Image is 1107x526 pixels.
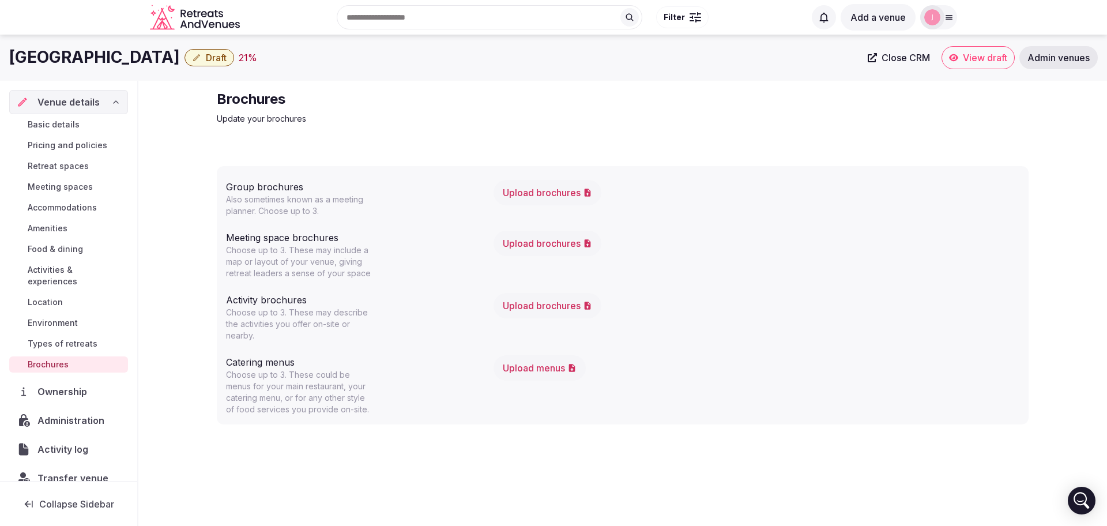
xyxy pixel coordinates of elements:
div: Open Intercom Messenger [1068,487,1095,514]
span: Environment [28,317,78,329]
h2: Brochures [217,90,604,108]
button: Transfer venue [9,466,128,490]
button: Upload brochures [494,293,601,318]
span: Amenities [28,223,67,234]
span: Food & dining [28,243,83,255]
span: Location [28,296,63,308]
button: Upload menus [494,355,586,381]
a: View draft [942,46,1015,69]
span: Activities & experiences [28,264,123,287]
span: Collapse Sidebar [39,498,114,510]
a: Amenities [9,220,128,236]
span: Close CRM [882,52,930,63]
button: Add a venue [841,4,916,31]
span: Venue details [37,95,100,109]
span: Admin venues [1027,52,1090,63]
a: Basic details [9,117,128,133]
a: Retreat spaces [9,158,128,174]
span: Administration [37,414,109,427]
span: Retreat spaces [28,160,89,172]
a: Activities & experiences [9,262,128,290]
a: Meeting spaces [9,179,128,195]
a: Close CRM [861,46,937,69]
span: Types of retreats [28,338,97,350]
span: Meeting spaces [28,181,93,193]
p: Choose up to 3. These may describe the activities you offer on-site or nearby. [226,307,374,341]
p: Also sometimes known as a meeting planner. Choose up to 3. [226,194,374,217]
span: Accommodations [28,202,97,213]
a: Add a venue [841,12,916,23]
span: Basic details [28,119,80,130]
span: Brochures [28,359,69,370]
div: Activity brochures [226,288,484,307]
a: Activity log [9,437,128,461]
button: Draft [184,49,234,66]
span: View draft [963,52,1007,63]
img: jen-7867 [924,9,940,25]
div: 21 % [239,51,257,65]
p: Choose up to 3. These may include a map or layout of your venue, giving retreat leaders a sense o... [226,245,374,279]
a: Pricing and policies [9,137,128,153]
span: Pricing and policies [28,140,107,151]
a: Admin venues [1019,46,1098,69]
a: Administration [9,408,128,433]
a: Accommodations [9,200,128,216]
h1: [GEOGRAPHIC_DATA] [9,46,180,69]
button: Filter [656,6,709,28]
a: Brochures [9,356,128,373]
svg: Retreats and Venues company logo [150,5,242,31]
button: 21% [239,51,257,65]
span: Ownership [37,385,92,399]
a: Ownership [9,380,128,404]
div: Group brochures [226,175,484,194]
p: Update your brochures [217,113,604,125]
a: Environment [9,315,128,331]
a: Food & dining [9,241,128,257]
button: Collapse Sidebar [9,491,128,517]
div: Meeting space brochures [226,226,484,245]
p: Choose up to 3. These could be menus for your main restaurant, your catering menu, or for any oth... [226,369,374,415]
span: Activity log [37,442,93,456]
button: Upload brochures [494,180,601,205]
span: Draft [206,52,227,63]
a: Types of retreats [9,336,128,352]
div: Catering menus [226,351,484,369]
span: Filter [664,12,685,23]
button: Upload brochures [494,231,601,256]
span: Transfer venue [37,471,108,485]
a: Location [9,294,128,310]
a: Visit the homepage [150,5,242,31]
